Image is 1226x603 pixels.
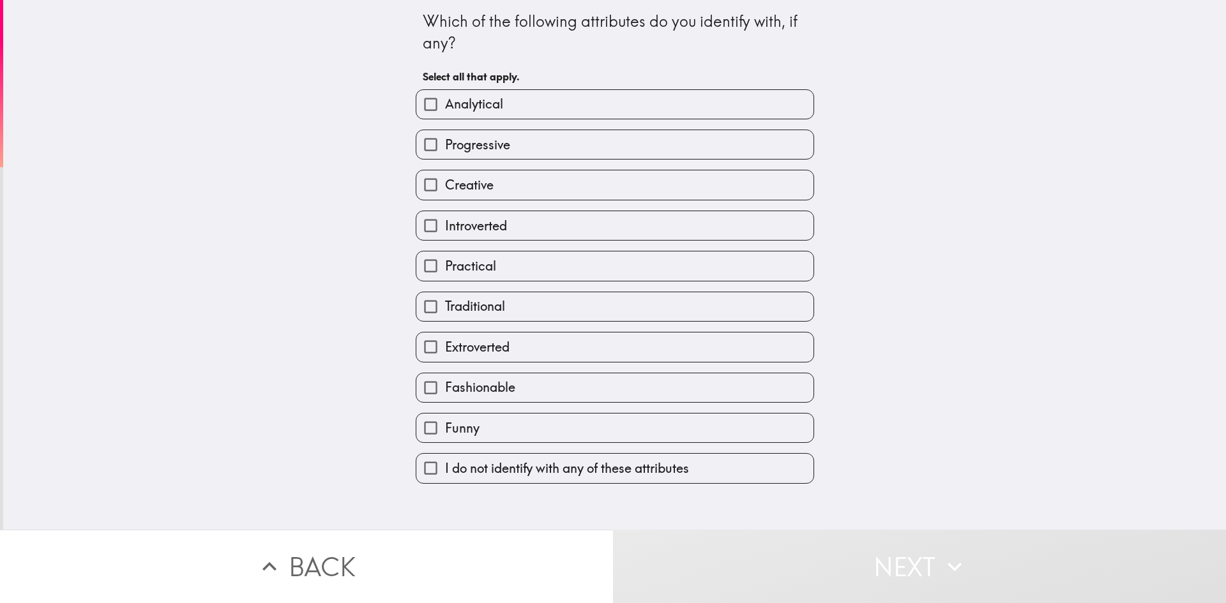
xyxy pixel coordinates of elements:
span: Extroverted [445,338,510,356]
button: I do not identify with any of these attributes [416,454,814,482]
button: Traditional [416,292,814,321]
span: Funny [445,419,480,437]
span: Introverted [445,217,507,235]
button: Progressive [416,130,814,159]
button: Practical [416,251,814,280]
span: Analytical [445,95,503,113]
span: Practical [445,257,496,275]
button: Funny [416,413,814,442]
button: Fashionable [416,373,814,402]
button: Next [613,530,1226,603]
button: Extroverted [416,332,814,361]
span: I do not identify with any of these attributes [445,459,689,477]
span: Progressive [445,136,510,154]
span: Creative [445,176,494,194]
span: Traditional [445,297,505,315]
h6: Select all that apply. [423,70,807,84]
div: Which of the following attributes do you identify with, if any? [423,11,807,54]
button: Introverted [416,211,814,240]
span: Fashionable [445,378,515,396]
button: Creative [416,170,814,199]
button: Analytical [416,90,814,119]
